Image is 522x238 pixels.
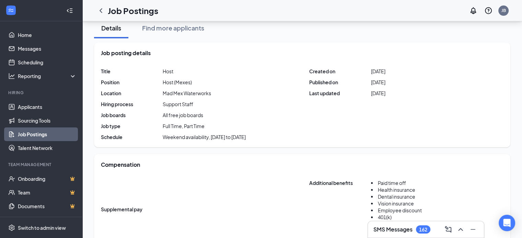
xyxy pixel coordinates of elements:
div: Switch to admin view [18,224,66,231]
a: Messages [18,42,77,55]
svg: Collapse [66,7,73,14]
span: [DATE] [371,79,385,86]
div: JB [501,8,506,13]
a: Scheduling [18,55,77,69]
span: All free job boards [163,112,203,118]
svg: ComposeMessage [444,225,452,234]
span: Job type [101,123,163,129]
button: ChevronUp [455,224,466,235]
span: Compensation [101,161,140,168]
a: Talent Network [18,141,77,155]
span: Title [101,68,163,75]
div: Support Staff [163,101,193,108]
span: Published on [309,79,371,86]
span: Job posting details [101,49,151,57]
a: OnboardingCrown [18,172,77,186]
span: Location [101,90,163,97]
svg: Minimize [469,225,477,234]
svg: Notifications [469,7,477,15]
a: TeamCrown [18,186,77,199]
div: Find more applicants [142,24,204,32]
svg: ChevronLeft [97,7,105,15]
a: Applicants [18,100,77,114]
svg: WorkstreamLogo [8,7,14,14]
span: Supplemental pay [101,206,163,213]
button: ComposeMessage [443,224,454,235]
div: Open Intercom Messenger [499,215,515,231]
svg: Settings [8,224,15,231]
span: Job boards [101,112,163,118]
div: 162 [419,227,427,233]
a: Sourcing Tools [18,114,77,127]
svg: ChevronUp [456,225,465,234]
a: Home [18,28,77,42]
span: Health insurance [378,187,415,193]
span: Last updated [309,90,371,97]
span: Vision insurance [378,200,414,206]
h3: SMS Messages [373,226,413,233]
span: Hiring process [101,101,163,108]
div: Hiring [8,90,75,96]
div: Reporting [18,73,77,79]
span: Full Time, Part Time [163,123,205,129]
span: [DATE] [371,68,385,75]
a: DocumentsCrown [18,199,77,213]
span: Host [163,68,173,75]
span: 401(k) [378,214,392,220]
span: Created on [309,68,371,75]
svg: Analysis [8,73,15,79]
a: SurveysCrown [18,213,77,227]
span: Schedule [101,134,163,140]
span: Mad Mex Waterworks [163,90,211,97]
a: Job Postings [18,127,77,141]
span: Paid time off [378,180,406,186]
span: [DATE] [371,90,385,97]
div: Details [101,24,121,32]
span: Position [101,79,163,86]
span: Weekend availability, [DATE] to [DATE] [163,134,246,140]
div: Host (Mexes) [163,79,192,86]
svg: QuestionInfo [484,7,492,15]
div: Team Management [8,162,75,167]
button: Minimize [467,224,478,235]
h1: Job Postings [108,5,158,16]
span: Dental insurance [378,193,415,200]
span: Employee discount [378,207,422,213]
